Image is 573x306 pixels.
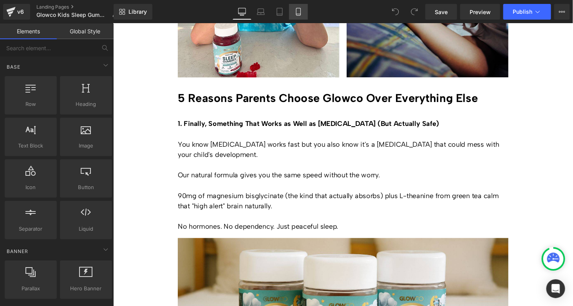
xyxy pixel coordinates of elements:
span: Our natural formula gives you the same speed without the worry. [67,152,275,161]
span: Base [6,63,21,71]
a: Mobile [289,4,308,20]
b: 1. Finally, Something That Works as Well as [MEDICAL_DATA] (But Actually Safe) [67,99,336,108]
a: New Library [114,4,152,20]
span: Liquid [62,225,110,233]
span: Library [128,8,147,15]
span: Text Block [7,142,54,150]
a: Landing Pages [36,4,124,10]
div: Open Intercom Messenger [546,279,565,298]
a: Laptop [251,4,270,20]
span: Icon [7,183,54,191]
span: Image [62,142,110,150]
span: Glowco Kids Sleep Gummies [36,12,109,18]
button: More [554,4,570,20]
a: Global Style [57,24,114,39]
a: Preview [460,4,500,20]
button: Undo [388,4,403,20]
span: Preview [470,8,491,16]
span: Button [62,183,110,191]
div: v6 [16,7,25,17]
span: Heading [62,100,110,108]
p: No hormones. No dependency. Just peaceful sleep. [67,204,407,215]
a: v6 [3,4,30,20]
span: Separator [7,225,54,233]
a: Tablet [270,4,289,20]
span: Publish [513,9,532,15]
span: Row [7,100,54,108]
span: Banner [6,248,29,255]
span: Parallax [7,284,54,293]
h2: 5 Reasons Parents Choose Glowco Over Everything Else [67,68,407,86]
button: Publish [503,4,551,20]
span: Hero Banner [62,284,110,293]
p: You know [MEDICAL_DATA] works fast but you also know it's a [MEDICAL_DATA] that could mess with y... [67,120,407,141]
button: Redo [407,4,422,20]
span: Save [435,8,448,16]
a: Desktop [233,4,251,20]
p: 90mg of magnesium bisglycinate (the kind that actually absorbs) plus L-theanine from green tea ca... [67,173,407,194]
